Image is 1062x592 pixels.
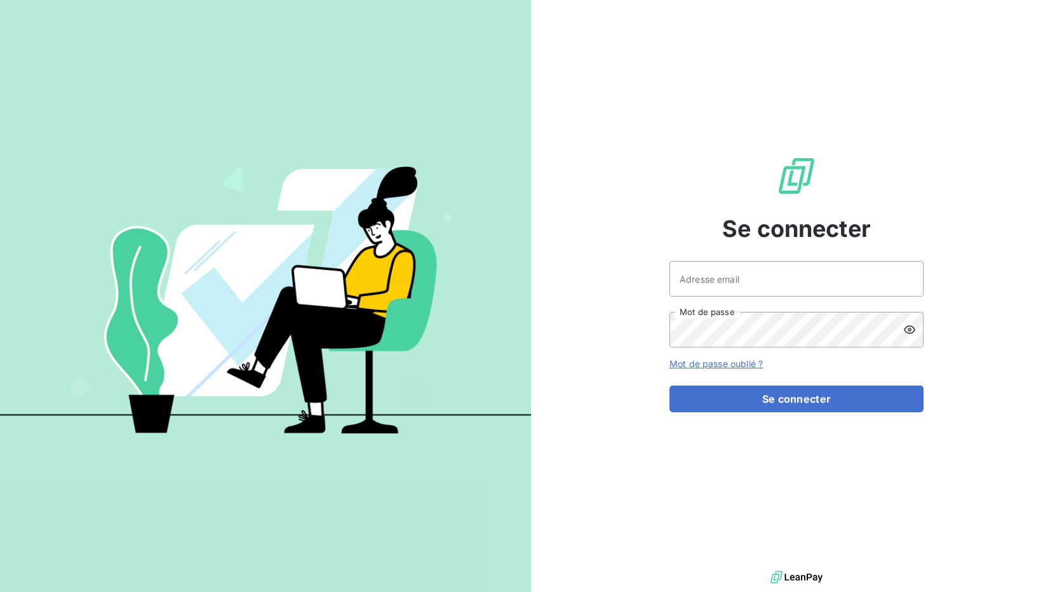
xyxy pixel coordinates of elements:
[669,261,924,297] input: placeholder
[776,156,817,196] img: Logo LeanPay
[669,358,763,369] a: Mot de passe oublié ?
[669,386,924,412] button: Se connecter
[770,568,823,587] img: logo
[722,212,871,246] span: Se connecter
